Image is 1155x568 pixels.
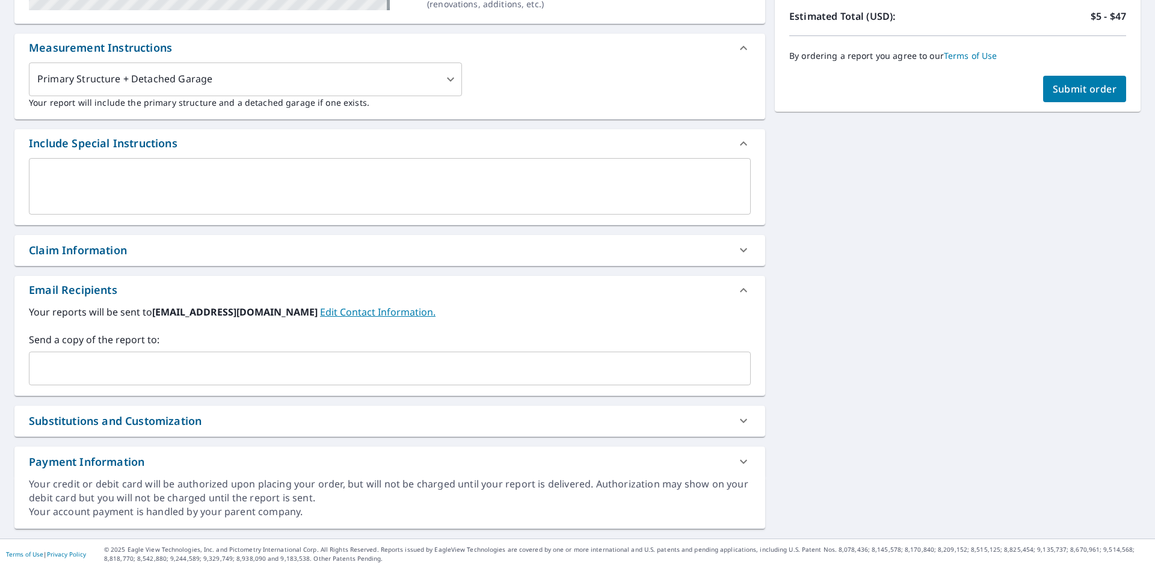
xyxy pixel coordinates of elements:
div: Substitutions and Customization [29,413,202,429]
label: Your reports will be sent to [29,305,751,319]
div: Substitutions and Customization [14,406,765,436]
div: Your account payment is handled by your parent company. [29,505,751,519]
a: EditContactInfo [320,305,436,319]
p: © 2025 Eagle View Technologies, Inc. and Pictometry International Corp. All Rights Reserved. Repo... [104,545,1149,563]
div: Your credit or debit card will be authorized upon placing your order, but will not be charged unt... [29,477,751,505]
div: Include Special Instructions [29,135,177,151]
div: Primary Structure + Detached Garage [29,63,462,96]
div: Measurement Instructions [14,34,765,63]
p: $5 - $47 [1091,9,1126,23]
p: By ordering a report you agree to our [789,50,1126,61]
div: Payment Information [14,447,765,477]
p: | [6,551,86,558]
div: Claim Information [29,242,127,258]
label: Send a copy of the report to: [29,332,751,347]
div: Payment Information [29,454,144,470]
div: Email Recipients [14,276,765,305]
p: Estimated Total (USD): [789,9,958,23]
div: Claim Information [14,235,765,266]
b: [EMAIL_ADDRESS][DOMAIN_NAME] [152,305,320,319]
div: Email Recipients [29,282,117,298]
div: Include Special Instructions [14,129,765,158]
button: Submit order [1043,76,1127,102]
a: Terms of Use [944,50,997,61]
a: Privacy Policy [47,550,86,558]
span: Submit order [1053,82,1117,96]
div: Measurement Instructions [29,40,172,56]
p: Your report will include the primary structure and a detached garage if one exists. [29,96,751,109]
a: Terms of Use [6,550,43,558]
